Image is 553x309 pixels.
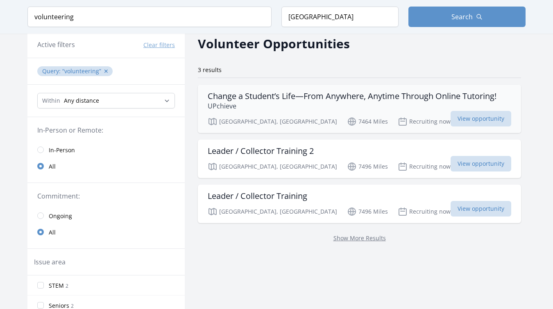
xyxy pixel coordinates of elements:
[37,191,175,201] legend: Commitment:
[208,117,337,126] p: [GEOGRAPHIC_DATA], [GEOGRAPHIC_DATA]
[27,158,185,174] a: All
[49,146,75,154] span: In-Person
[37,282,44,289] input: STEM 2
[27,224,185,240] a: All
[208,146,314,156] h3: Leader / Collector Training 2
[49,228,56,237] span: All
[208,162,337,171] p: [GEOGRAPHIC_DATA], [GEOGRAPHIC_DATA]
[198,185,521,223] a: Leader / Collector Training [GEOGRAPHIC_DATA], [GEOGRAPHIC_DATA] 7496 Miles Recruiting now View o...
[451,111,511,126] span: View opportunity
[37,40,75,50] h3: Active filters
[408,7,526,27] button: Search
[208,91,496,101] h3: Change a Student’s Life—From Anywhere, Anytime Through Online Tutoring!
[37,302,44,309] input: Seniors 2
[281,7,399,27] input: Location
[398,117,451,126] p: Recruiting now
[347,117,388,126] p: 7464 Miles
[208,207,337,217] p: [GEOGRAPHIC_DATA], [GEOGRAPHIC_DATA]
[198,66,222,74] span: 3 results
[27,142,185,158] a: In-Person
[143,41,175,49] button: Clear filters
[37,125,175,135] legend: In-Person or Remote:
[198,85,521,133] a: Change a Student’s Life—From Anywhere, Anytime Through Online Tutoring! UPchieve [GEOGRAPHIC_DATA...
[451,12,473,22] span: Search
[398,207,451,217] p: Recruiting now
[451,156,511,171] span: View opportunity
[347,162,388,171] p: 7496 Miles
[42,67,62,75] span: Query :
[49,162,56,171] span: All
[198,140,521,178] a: Leader / Collector Training 2 [GEOGRAPHIC_DATA], [GEOGRAPHIC_DATA] 7496 Miles Recruiting now View...
[451,201,511,217] span: View opportunity
[37,93,175,108] select: Search Radius
[398,162,451,171] p: Recruiting now
[104,67,109,75] button: ✕
[27,208,185,224] a: Ongoing
[62,67,101,75] q: volunteering
[34,257,66,267] legend: Issue area
[66,282,68,289] span: 2
[208,191,307,201] h3: Leader / Collector Training
[333,234,386,242] a: Show More Results
[198,34,350,53] h2: Volunteer Opportunities
[49,282,64,290] span: STEM
[208,101,496,111] p: UPchieve
[49,212,72,220] span: Ongoing
[347,207,388,217] p: 7496 Miles
[27,7,272,27] input: Keyword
